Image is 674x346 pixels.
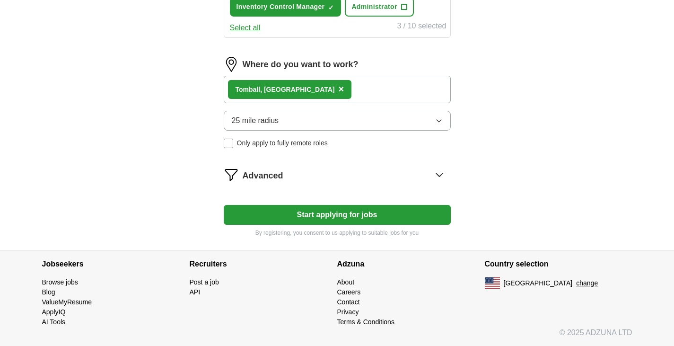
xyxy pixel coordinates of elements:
div: 3 / 10 selected [397,20,446,34]
a: Browse jobs [42,278,78,286]
a: Privacy [337,308,359,316]
button: change [576,278,598,288]
div: © 2025 ADZUNA LTD [35,327,640,346]
span: [GEOGRAPHIC_DATA] [504,278,573,288]
button: × [339,82,344,97]
a: Blog [42,288,55,296]
a: AI Tools [42,318,66,326]
p: By registering, you consent to us applying to suitable jobs for you [224,229,451,237]
input: Only apply to fully remote roles [224,139,233,148]
img: location.png [224,57,239,72]
span: ✓ [328,4,334,11]
button: Start applying for jobs [224,205,451,225]
img: filter [224,167,239,182]
a: ApplyIQ [42,308,66,316]
a: ValueMyResume [42,298,92,306]
a: Contact [337,298,360,306]
button: Select all [230,22,261,34]
strong: Tomb [236,86,253,93]
button: 25 mile radius [224,111,451,131]
label: Where do you want to work? [243,58,359,71]
a: Post a job [190,278,219,286]
a: Terms & Conditions [337,318,394,326]
span: Advanced [243,169,283,182]
span: 25 mile radius [232,115,279,126]
span: × [339,84,344,94]
span: Inventory Control Manager [236,2,325,12]
a: API [190,288,201,296]
h4: Country selection [485,251,632,277]
span: Only apply to fully remote roles [237,138,328,148]
a: Careers [337,288,361,296]
div: all, [GEOGRAPHIC_DATA] [236,85,335,95]
span: Administrator [351,2,397,12]
a: About [337,278,355,286]
img: US flag [485,277,500,289]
